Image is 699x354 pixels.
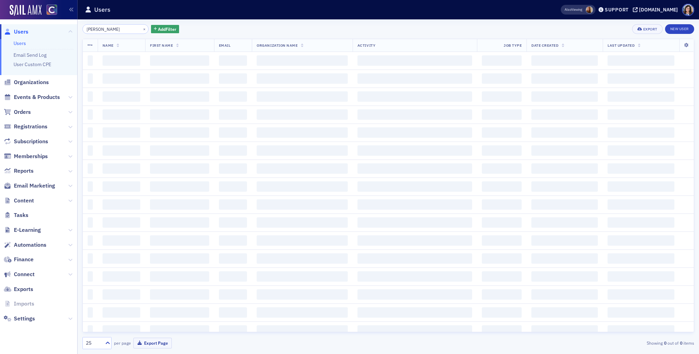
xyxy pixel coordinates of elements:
span: Last Updated [608,43,635,48]
span: ‌ [608,163,674,174]
span: ‌ [357,127,472,138]
span: ‌ [608,91,674,102]
span: ‌ [103,271,141,282]
span: Events & Products [14,93,60,101]
span: ‌ [482,127,522,138]
span: ‌ [257,289,348,300]
span: ‌ [257,253,348,264]
span: ‌ [482,109,522,120]
span: ‌ [103,55,141,66]
div: Support [605,7,629,13]
span: Organization Name [257,43,298,48]
span: ‌ [357,145,472,156]
strong: 0 [679,340,683,346]
span: Reports [14,167,34,175]
span: ‌ [531,307,598,318]
span: ‌ [357,91,472,102]
span: Activity [357,43,375,48]
span: ‌ [531,55,598,66]
a: View Homepage [42,4,57,16]
span: ‌ [103,145,141,156]
span: ‌ [257,271,348,282]
span: ‌ [150,325,209,336]
a: Memberships [4,153,48,160]
span: ‌ [150,145,209,156]
span: ‌ [482,145,522,156]
span: ‌ [531,199,598,210]
span: ‌ [150,217,209,228]
span: ‌ [357,217,472,228]
span: ‌ [88,181,93,192]
span: ‌ [257,91,348,102]
a: Content [4,197,34,205]
button: Export Page [133,338,172,348]
span: ‌ [482,91,522,102]
div: Also [565,7,571,12]
button: × [141,26,148,32]
span: ‌ [357,289,472,300]
span: Add Filter [158,26,176,32]
span: ‌ [103,217,141,228]
span: ‌ [482,235,522,246]
span: ‌ [608,127,674,138]
span: Email Marketing [14,182,55,190]
span: Users [14,28,28,36]
span: ‌ [531,73,598,84]
span: ‌ [150,55,209,66]
a: Subscriptions [4,138,48,145]
span: ‌ [482,181,522,192]
span: ‌ [608,217,674,228]
img: SailAMX [10,5,42,16]
span: ‌ [531,181,598,192]
span: ‌ [88,289,93,300]
a: Finance [4,256,34,263]
span: ‌ [608,271,674,282]
span: ‌ [482,199,522,210]
a: Connect [4,271,35,278]
span: ‌ [482,271,522,282]
span: ‌ [608,289,674,300]
span: ‌ [103,91,141,102]
span: ‌ [531,91,598,102]
span: First Name [150,43,173,48]
span: ‌ [357,163,472,174]
span: ‌ [531,271,598,282]
a: Imports [4,300,34,308]
span: ‌ [531,145,598,156]
button: [DOMAIN_NAME] [633,7,680,12]
span: ‌ [357,199,472,210]
input: Search… [82,24,149,34]
span: ‌ [150,235,209,246]
span: ‌ [150,271,209,282]
label: per page [114,340,131,346]
span: ‌ [608,181,674,192]
span: ‌ [219,145,247,156]
span: ‌ [103,199,141,210]
a: Orders [4,108,31,116]
span: Email [219,43,231,48]
span: ‌ [219,181,247,192]
span: ‌ [88,235,93,246]
span: ‌ [219,109,247,120]
span: ‌ [531,253,598,264]
span: ‌ [150,109,209,120]
span: ‌ [103,253,141,264]
span: ‌ [150,181,209,192]
span: ‌ [219,55,247,66]
a: Email Marketing [4,182,55,190]
span: Content [14,197,34,205]
span: Tasks [14,211,28,219]
span: ‌ [88,325,93,336]
span: ‌ [88,163,93,174]
span: Finance [14,256,34,263]
span: ‌ [103,325,141,336]
span: ‌ [219,235,247,246]
span: ‌ [608,55,674,66]
span: ‌ [257,73,348,84]
span: Memberships [14,153,48,160]
span: ‌ [219,253,247,264]
h1: Users [94,6,110,14]
a: Tasks [4,211,28,219]
span: ‌ [357,253,472,264]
